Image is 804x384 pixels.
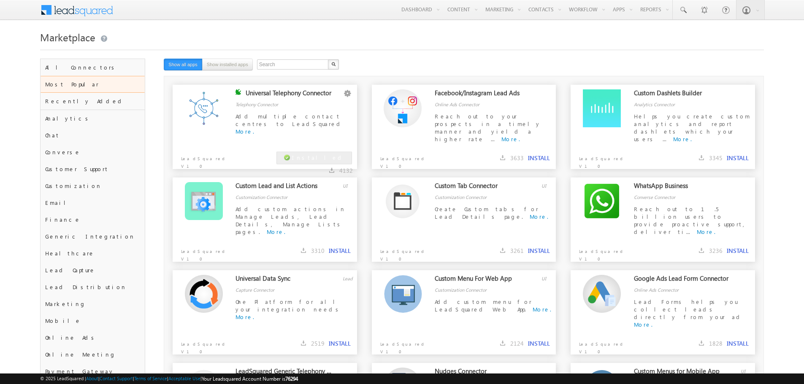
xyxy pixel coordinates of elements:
span: One Platform for all your integration needs [236,298,341,313]
span: Reach out to your prospects in a timely manner and yield a higher rate ... [435,113,541,142]
div: Converse [41,144,145,161]
img: downloads [329,168,334,173]
p: LeadSquared V1.0 [571,336,644,355]
button: INSTALL [528,154,550,162]
img: downloads [500,155,505,160]
img: Alternate Logo [384,89,422,127]
span: 4132 [339,166,353,175]
span: Add custom actions in Manage Leads, Lead Details, Manage Lists pages. [236,205,346,235]
span: Add multiple contact centres to LeadSquared [236,113,343,127]
div: WhatsApp Business [634,182,731,193]
span: Your Leadsquared Account Number is [202,376,298,382]
img: Alternate Logo [583,182,621,220]
div: Analytics [41,110,145,127]
p: LeadSquared V1.0 [571,243,644,263]
img: downloads [500,248,505,253]
img: Search [331,62,336,66]
img: Alternate Logo [386,184,420,218]
div: All Connectors [41,59,145,76]
p: LeadSquared V1.0 [173,150,246,170]
img: downloads [500,341,505,346]
img: downloads [301,248,306,253]
a: More. [267,228,285,235]
button: INSTALL [329,340,351,347]
a: More. [533,306,551,313]
div: Email [41,194,145,211]
span: 3236 [709,247,723,255]
div: Recently Added [41,93,145,110]
span: 2519 [311,339,325,347]
img: Alternate Logo [185,275,223,313]
div: Online Ads [41,329,145,346]
p: LeadSquared V1.0 [372,150,446,170]
div: Lead Capture [41,262,145,279]
div: Custom Lead and List Actions [236,182,333,193]
span: 3633 [510,154,524,162]
div: Most Popular [41,76,145,93]
a: About [86,376,98,381]
div: Chat [41,127,145,144]
button: INSTALL [329,247,351,255]
img: downloads [699,155,704,160]
button: INSTALL [727,340,749,347]
span: 76294 [285,376,298,382]
div: Online Meeting [41,346,145,363]
button: Show installed apps [202,59,253,70]
img: Alternate Logo [583,89,621,127]
button: INSTALL [528,247,550,255]
button: INSTALL [528,340,550,347]
span: 3261 [510,247,524,255]
a: More. [501,135,520,142]
button: Show all apps [164,59,202,70]
span: © 2025 LeadSquared | | | | | [40,375,298,383]
span: Marketplace [40,30,95,44]
p: LeadSquared V1.0 [173,336,246,355]
p: LeadSquared V1.0 [372,336,446,355]
span: Reach out to 1.5 billion users to provide proactive support, deliver ti... [634,205,748,235]
p: LeadSquared V1.0 [372,243,446,263]
span: 3310 [311,247,325,255]
span: 1828 [709,339,723,347]
div: Customer Support [41,161,145,177]
button: INSTALL [727,247,749,255]
span: Create Custom tabs for Lead Details page. [435,205,539,220]
a: Contact Support [100,376,133,381]
div: Customization [41,177,145,194]
img: Alternate Logo [185,182,223,220]
span: Lead Forms helps you collect leads directly from your ad [634,298,743,320]
p: LeadSquared V1.0 [173,243,246,263]
div: Healthcare [41,245,145,262]
a: More. [236,128,254,135]
img: Alternate Logo [583,275,621,313]
img: Alternate Logo [185,89,223,127]
img: downloads [301,341,306,346]
div: Payment Gateway [41,363,145,380]
img: downloads [699,248,704,253]
div: Custom Menus for Mobile App [634,367,731,379]
div: Mobile [41,312,145,329]
span: 2124 [510,339,524,347]
div: Facebook/Instagram Lead Ads [435,89,532,101]
div: Finance [41,211,145,228]
div: LeadSquared Generic Telephony Connector [236,367,333,379]
img: downloads [699,341,704,346]
a: More. [530,213,548,220]
img: Alternate Logo [384,275,422,313]
a: More. [634,321,652,328]
div: Custom Tab Connector [435,182,532,193]
button: INSTALL [727,154,749,162]
span: Helps you create custom analytics and report dashlets which your users ... [634,113,750,142]
a: More. [697,228,715,235]
span: Installed [292,154,344,161]
p: LeadSquared V1.0 [571,150,644,170]
div: Custom Menu For Web App [435,274,532,286]
div: Custom Dashlets Builder [634,89,731,101]
a: Terms of Service [134,376,167,381]
div: Google Ads Lead Form Connector [634,274,731,286]
div: Universal Telephony Connector [246,89,343,101]
div: Generic Integration [41,228,145,245]
a: More. [673,135,692,142]
span: 3345 [709,154,723,162]
div: Lead Distribution [41,279,145,295]
div: Nudges Connector [435,367,532,379]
